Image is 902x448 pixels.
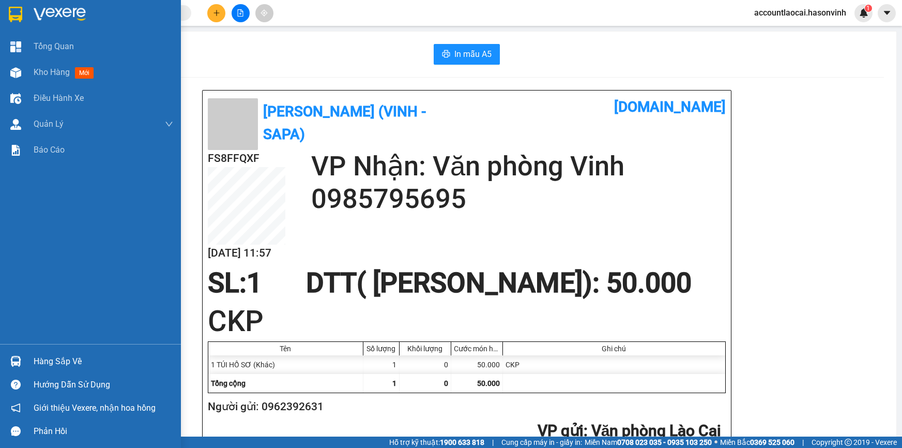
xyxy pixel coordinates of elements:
[400,355,451,374] div: 0
[802,437,804,448] span: |
[402,345,448,353] div: Khối lượng
[165,120,173,128] span: down
[10,119,21,130] img: warehouse-icon
[208,421,722,442] h2: : Văn phòng Lào Cai
[746,6,854,19] span: accountlaocai.hasonvinh
[311,150,726,183] h2: VP Nhận: Văn phòng Vinh
[363,355,400,374] div: 1
[208,245,285,262] h2: [DATE] 11:57
[34,354,173,369] div: Hàng sắp về
[207,4,225,22] button: plus
[34,424,173,439] div: Phản hồi
[714,440,717,444] span: ⚪️
[442,50,450,59] span: printer
[208,301,726,341] h1: CKP
[878,4,896,22] button: caret-down
[34,377,173,393] div: Hướng dẫn sử dụng
[232,4,250,22] button: file-add
[392,379,396,387] span: 1
[34,401,156,414] span: Giới thiệu Vexere, nhận hoa hồng
[208,398,722,415] h2: Người gửi: 0962392631
[261,9,268,17] span: aim
[451,355,503,374] div: 50.000
[492,437,494,448] span: |
[306,267,692,299] span: DTT( [PERSON_NAME]) : 50.000
[211,379,246,387] span: Tổng cộng
[11,426,21,436] span: message
[444,379,448,387] span: 0
[34,40,74,53] span: Tổng Quan
[845,439,852,446] span: copyright
[440,438,484,446] strong: 1900 633 818
[9,7,22,22] img: logo-vxr
[477,379,500,387] span: 50.000
[506,345,723,353] div: Ghi chú
[865,5,872,12] sup: 1
[882,8,892,18] span: caret-down
[208,355,363,374] div: 1 TÚI HỒ SƠ (Khác)
[389,437,484,448] span: Hỗ trợ kỹ thuật:
[617,438,712,446] strong: 0708 023 035 - 0935 103 250
[501,437,582,448] span: Cung cấp máy in - giấy in:
[720,437,794,448] span: Miền Bắc
[255,4,273,22] button: aim
[247,267,262,299] span: 1
[454,48,492,61] span: In mẫu A5
[311,183,726,215] h2: 0985795695
[10,93,21,104] img: warehouse-icon
[208,267,247,299] span: SL:
[434,44,500,65] button: printerIn mẫu A5
[454,345,500,353] div: Cước món hàng
[34,67,70,77] span: Kho hàng
[75,67,94,79] span: mới
[750,438,794,446] strong: 0369 525 060
[503,355,725,374] div: CKP
[211,345,360,353] div: Tên
[10,41,21,52] img: dashboard-icon
[34,143,65,156] span: Báo cáo
[208,150,285,167] h2: FS8FFQXF
[866,5,870,12] span: 1
[585,437,712,448] span: Miền Nam
[11,380,21,390] span: question-circle
[10,145,21,156] img: solution-icon
[34,92,84,104] span: Điều hành xe
[10,67,21,78] img: warehouse-icon
[614,98,726,115] b: [DOMAIN_NAME]
[859,8,868,18] img: icon-new-feature
[34,117,64,130] span: Quản Lý
[10,356,21,367] img: warehouse-icon
[11,403,21,413] span: notification
[366,345,396,353] div: Số lượng
[538,422,584,440] span: VP gửi
[213,9,220,17] span: plus
[263,103,426,143] b: [PERSON_NAME] (Vinh - Sapa)
[237,9,244,17] span: file-add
